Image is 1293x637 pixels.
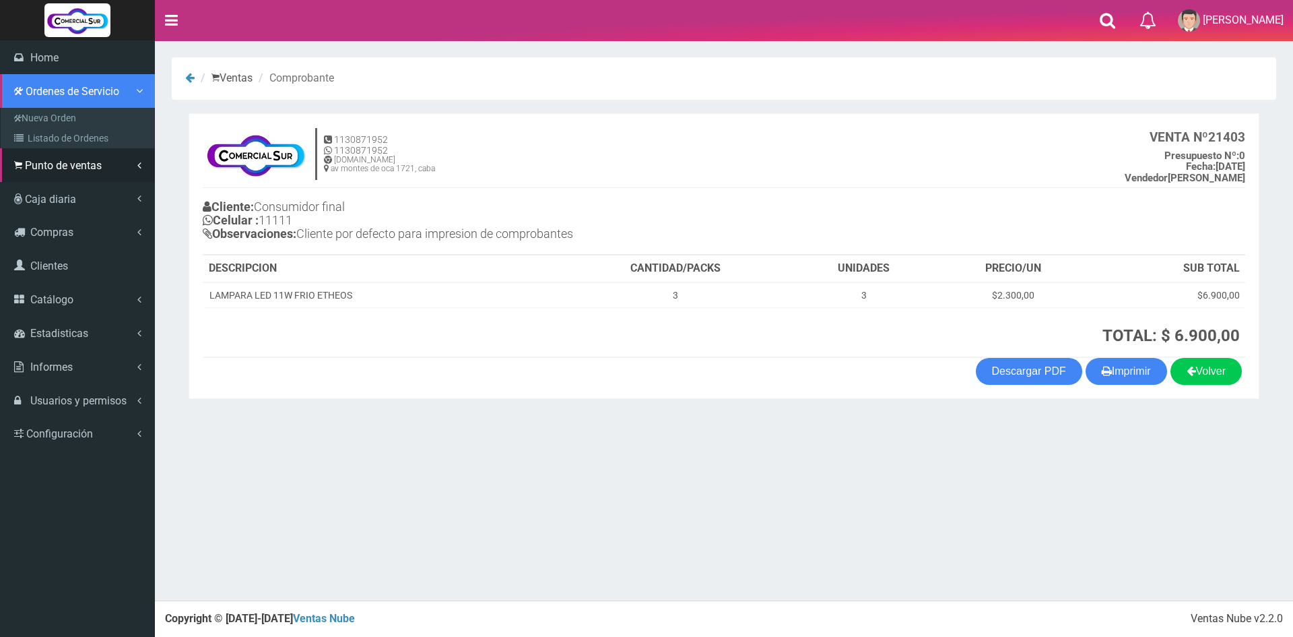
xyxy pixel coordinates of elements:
td: 3 [559,282,792,308]
span: Clientes [30,260,68,272]
span: Ordenes de Servicio [26,85,119,98]
strong: Fecha: [1186,160,1216,173]
img: Logo grande [44,3,110,37]
td: 3 [792,282,936,308]
strong: Vendedor [1125,172,1168,184]
span: [PERSON_NAME] [1203,13,1284,26]
b: Celular : [203,213,259,227]
th: DESCRIPCION [203,255,559,282]
span: Configuración [26,427,93,440]
a: Nueva Orden [4,108,154,128]
strong: VENTA Nº [1150,129,1208,145]
li: Comprobante [255,71,334,86]
td: $2.300,00 [936,282,1090,308]
span: Punto de ventas [25,159,102,172]
span: Compras [30,226,73,239]
a: Descargar PDF [976,358,1082,385]
button: Imprimir [1086,358,1167,385]
b: [DATE] [1186,160,1245,173]
td: $6.900,00 [1090,282,1245,308]
a: Volver [1170,358,1242,385]
div: Ventas Nube v2.2.0 [1191,611,1283,627]
span: Usuarios y permisos [30,394,127,407]
span: Informes [30,361,73,373]
h6: [DOMAIN_NAME] av montes de oca 1721, caba [324,156,435,173]
li: Ventas [197,71,253,86]
b: Cliente: [203,200,254,214]
th: SUB TOTAL [1090,255,1245,282]
b: 0 [1164,150,1245,162]
th: UNIDADES [792,255,936,282]
strong: Presupuesto Nº: [1164,150,1239,162]
strong: TOTAL: $ 6.900,00 [1102,326,1240,345]
b: 21403 [1150,129,1245,145]
span: Catálogo [30,293,73,306]
th: PRECIO/UN [936,255,1090,282]
th: CANTIDAD/PACKS [559,255,792,282]
td: LAMPARA LED 11W FRIO ETHEOS [203,282,559,308]
img: f695dc5f3a855ddc19300c990e0c55a2.jpg [203,127,308,181]
span: Estadisticas [30,327,88,340]
strong: Copyright © [DATE]-[DATE] [165,612,355,625]
h5: 1130871952 1130871952 [324,135,435,156]
h4: Consumidor final 11111 Cliente por defecto para impresion de comprobantes [203,197,724,247]
b: Observaciones: [203,226,296,241]
span: Caja diaria [25,193,76,206]
b: [PERSON_NAME] [1125,172,1245,184]
span: Home [30,51,59,64]
img: User Image [1178,9,1200,32]
a: Ventas Nube [293,612,355,625]
a: Listado de Ordenes [4,128,154,148]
